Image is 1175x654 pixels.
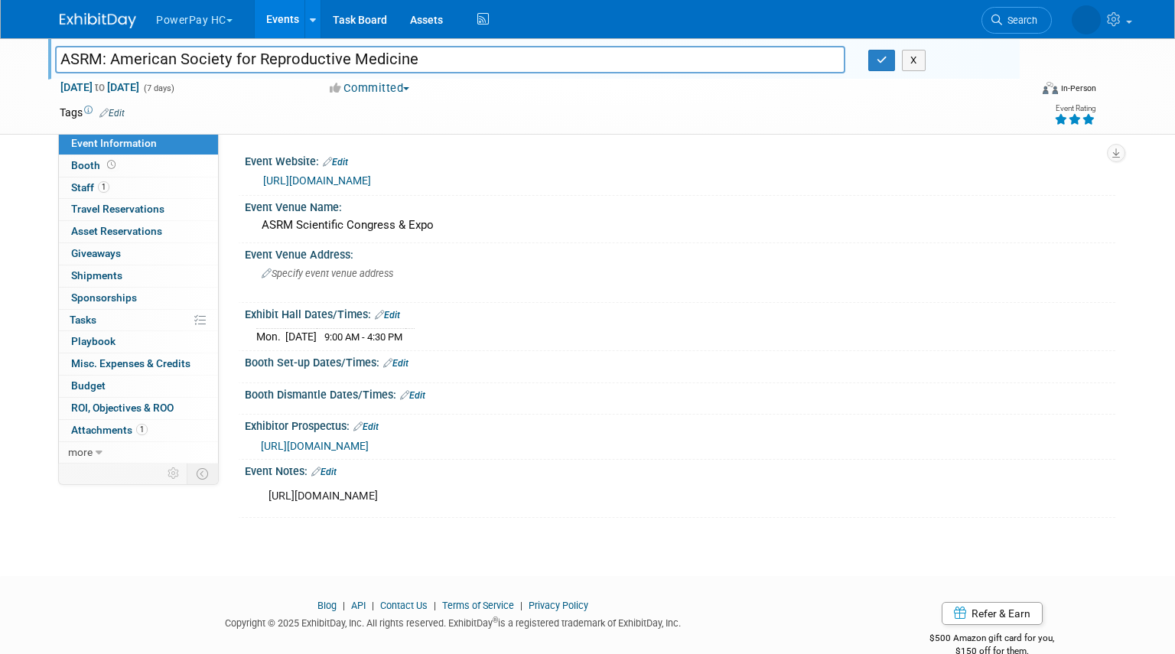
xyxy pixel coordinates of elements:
span: | [430,600,440,611]
span: Budget [71,379,106,392]
a: Search [981,7,1052,34]
a: [URL][DOMAIN_NAME] [263,174,371,187]
a: Refer & Earn [942,602,1043,625]
span: (7 days) [142,83,174,93]
span: Booth not reserved yet [104,159,119,171]
a: Edit [99,108,125,119]
span: Staff [71,181,109,194]
span: Search [1002,15,1037,26]
sup: ® [493,616,498,624]
a: Travel Reservations [59,199,218,220]
span: more [68,446,93,458]
span: Attachments [71,424,148,436]
div: In-Person [1060,83,1096,94]
a: Blog [317,600,337,611]
div: Event Venue Address: [245,243,1115,262]
div: Exhibit Hall Dates/Times: [245,303,1115,323]
span: Misc. Expenses & Credits [71,357,190,369]
td: Mon. [256,329,285,345]
div: [URL][DOMAIN_NAME] [258,481,947,512]
span: Booth [71,159,119,171]
a: Edit [353,421,379,432]
span: to [93,81,107,93]
a: Sponsorships [59,288,218,309]
a: more [59,442,218,464]
a: Edit [311,467,337,477]
a: Privacy Policy [529,600,588,611]
div: Event Website: [245,150,1115,170]
span: Asset Reservations [71,225,162,237]
span: ROI, Objectives & ROO [71,402,174,414]
span: | [516,600,526,611]
a: Terms of Service [442,600,514,611]
a: Booth [59,155,218,177]
span: | [368,600,378,611]
span: Sponsorships [71,291,137,304]
span: Specify event venue address [262,268,393,279]
a: Staff1 [59,177,218,199]
div: Event Notes: [245,460,1115,480]
a: Shipments [59,265,218,287]
img: Lauren Cooperman [1072,5,1101,34]
td: Tags [60,105,125,120]
img: ExhibitDay [60,13,136,28]
span: Tasks [70,314,96,326]
td: [DATE] [285,329,317,345]
a: Tasks [59,310,218,331]
span: | [339,600,349,611]
a: Asset Reservations [59,221,218,242]
div: Copyright © 2025 ExhibitDay, Inc. All rights reserved. ExhibitDay is a registered trademark of Ex... [60,613,846,630]
a: Event Information [59,133,218,155]
td: Personalize Event Tab Strip [161,464,187,483]
button: Committed [324,80,415,96]
span: 1 [136,424,148,435]
div: ASRM Scientific Congress & Expo [256,213,1104,237]
a: Playbook [59,331,218,353]
div: Booth Set-up Dates/Times: [245,351,1115,371]
img: Format-Inperson.png [1043,82,1058,94]
div: Event Format [942,80,1096,102]
a: Attachments1 [59,420,218,441]
a: Giveaways [59,243,218,265]
span: 9:00 AM - 4:30 PM [324,331,402,343]
span: Shipments [71,269,122,281]
a: Edit [400,390,425,401]
a: Misc. Expenses & Credits [59,353,218,375]
div: Event Rating [1054,105,1095,112]
a: Edit [323,157,348,168]
a: Contact Us [380,600,428,611]
div: Event Venue Name: [245,196,1115,215]
a: Budget [59,376,218,397]
span: Giveaways [71,247,121,259]
span: Event Information [71,137,157,149]
a: [URL][DOMAIN_NAME] [261,440,369,452]
a: ROI, Objectives & ROO [59,398,218,419]
a: Edit [383,358,408,369]
a: Edit [375,310,400,320]
div: Exhibitor Prospectus: [245,415,1115,434]
span: Playbook [71,335,116,347]
button: X [902,50,926,71]
span: Travel Reservations [71,203,164,215]
div: Booth Dismantle Dates/Times: [245,383,1115,403]
span: [DATE] [DATE] [60,80,140,94]
td: Toggle Event Tabs [187,464,219,483]
span: 1 [98,181,109,193]
a: API [351,600,366,611]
